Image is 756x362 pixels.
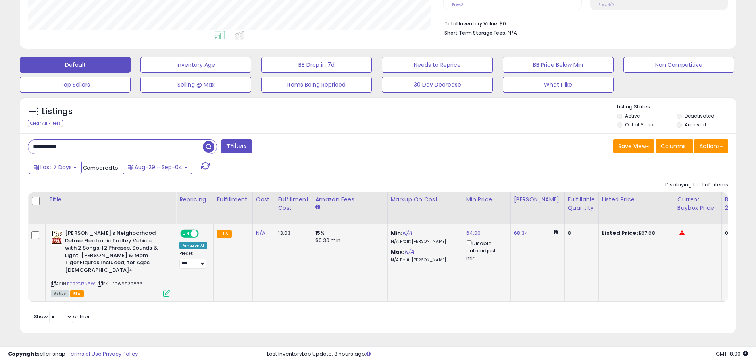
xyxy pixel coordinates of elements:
a: Terms of Use [68,350,102,358]
div: $0.30 min [315,237,381,244]
button: Non Competitive [623,57,734,73]
button: Save View [613,139,654,153]
div: Fulfillable Quantity [568,196,595,212]
span: Show: entries [34,313,91,320]
div: Displaying 1 to 1 of 1 items [665,181,728,189]
div: Cost [256,196,271,204]
span: ON [181,230,191,237]
div: ASIN: [51,230,170,296]
a: N/A [256,229,265,237]
div: 0% [725,230,751,237]
div: Clear All Filters [28,120,63,127]
button: Last 7 Days [29,161,82,174]
span: 2025-09-12 18:00 GMT [716,350,748,358]
label: Deactivated [685,112,714,119]
b: Min: [391,229,403,237]
div: Amazon Fees [315,196,384,204]
button: BB Drop in 7d [261,57,372,73]
b: Listed Price: [602,229,638,237]
th: The percentage added to the cost of goods (COGS) that forms the calculator for Min & Max prices. [387,192,463,224]
label: Active [625,112,640,119]
button: Aug-29 - Sep-04 [123,161,192,174]
b: [PERSON_NAME]'s Neighborhood Deluxe Electronic Trolley Vehicle with 2 Songs, 12 Phrases, Sounds &... [65,230,162,276]
div: Markup on Cost [391,196,460,204]
button: Columns [656,139,693,153]
span: OFF [198,230,210,237]
button: What I like [503,77,614,93]
p: N/A Profit [PERSON_NAME] [391,239,457,244]
span: N/A [508,29,517,37]
div: BB Share 24h. [725,196,754,212]
span: Columns [661,142,686,150]
a: N/A [402,229,412,237]
p: Listing States: [617,103,736,111]
div: Title [49,196,173,204]
small: Amazon Fees. [315,204,320,211]
div: Min Price [466,196,507,204]
small: Prev: 0 [452,2,463,7]
li: $0 [444,18,722,28]
span: Compared to: [83,164,119,172]
button: Default [20,57,131,73]
button: Filters [221,139,252,153]
strong: Copyright [8,350,37,358]
div: Last InventoryLab Update: 3 hours ago. [267,350,748,358]
button: Items Being Repriced [261,77,372,93]
button: Actions [694,139,728,153]
button: Inventory Age [140,57,251,73]
div: 8 [568,230,592,237]
h5: Listings [42,106,73,117]
a: 64.00 [466,229,481,237]
div: Listed Price [602,196,671,204]
small: Prev: N/A [598,2,614,7]
div: seller snap | | [8,350,138,358]
div: Current Buybox Price [677,196,718,212]
span: All listings currently available for purchase on Amazon [51,290,69,297]
div: [PERSON_NAME] [514,196,561,204]
button: 30 Day Decrease [382,77,492,93]
div: Repricing [179,196,210,204]
b: Total Inventory Value: [444,20,498,27]
div: 13.03 [278,230,306,237]
label: Out of Stock [625,121,654,128]
button: BB Price Below Min [503,57,614,73]
button: Selling @ Max [140,77,251,93]
button: Top Sellers [20,77,131,93]
div: $67.68 [602,230,668,237]
a: Privacy Policy [103,350,138,358]
span: Last 7 Days [40,163,72,171]
small: FBA [217,230,231,238]
span: FBA [70,290,84,297]
b: Short Term Storage Fees: [444,29,506,36]
label: Archived [685,121,706,128]
span: | SKU: 1069932836 [96,281,143,287]
span: Aug-29 - Sep-04 [135,163,183,171]
div: Amazon AI [179,242,207,249]
div: Disable auto adjust min [466,239,504,262]
b: Max: [391,248,405,256]
div: Fulfillment Cost [278,196,309,212]
p: N/A Profit [PERSON_NAME] [391,257,457,263]
button: Needs to Reprice [382,57,492,73]
div: Preset: [179,251,207,269]
a: N/A [404,248,414,256]
a: B0BRTJ7N5W [67,281,95,287]
img: 41gm4H4vnWL._SL40_.jpg [51,230,63,246]
div: 15% [315,230,381,237]
a: 68.34 [514,229,529,237]
div: Fulfillment [217,196,249,204]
